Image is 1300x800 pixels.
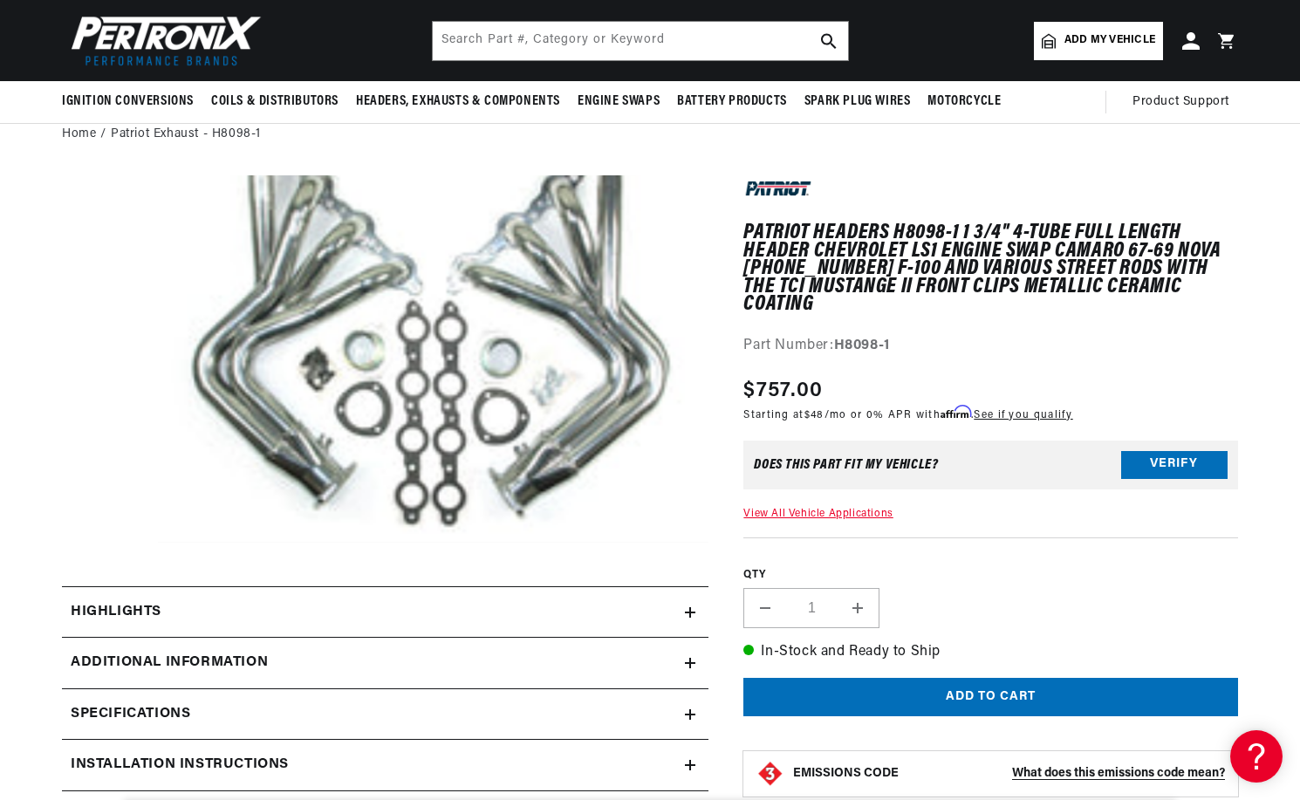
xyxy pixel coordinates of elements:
span: $757.00 [743,375,823,407]
a: Add my vehicle [1034,22,1163,60]
button: Add to cart [743,678,1238,717]
media-gallery: Gallery Viewer [62,175,708,551]
h1: Patriot Headers H8098-1 1 3/4" 4-Tube Full Length Header Chevrolet LS1 Engine Swap Camaro 67-69 N... [743,224,1238,313]
button: EMISSIONS CODEWhat does this emissions code mean? [793,766,1225,782]
summary: Additional Information [62,638,708,688]
h2: Additional Information [71,652,268,674]
h2: Installation instructions [71,754,289,776]
h2: Highlights [71,601,161,624]
p: In-Stock and Ready to Ship [743,641,1238,664]
summary: Specifications [62,689,708,740]
span: Motorcycle [927,92,1001,111]
strong: EMISSIONS CODE [793,767,899,780]
span: Engine Swaps [578,92,660,111]
span: Battery Products [677,92,787,111]
span: Spark Plug Wires [804,92,911,111]
span: Product Support [1132,92,1229,112]
span: Ignition Conversions [62,92,194,111]
img: Pertronix [62,10,263,71]
a: Patriot Exhaust - H8098-1 [111,125,261,144]
input: Search Part #, Category or Keyword [433,22,848,60]
button: Verify [1121,451,1228,479]
nav: breadcrumbs [62,125,1238,144]
summary: Spark Plug Wires [796,81,920,122]
a: Home [62,125,96,144]
strong: What does this emissions code mean? [1012,767,1225,780]
h2: Specifications [71,703,190,726]
span: Headers, Exhausts & Components [356,92,560,111]
p: Starting at /mo or 0% APR with . [743,407,1072,423]
div: Part Number: [743,335,1238,358]
summary: Engine Swaps [569,81,668,122]
summary: Headers, Exhausts & Components [347,81,569,122]
span: Add my vehicle [1064,32,1155,49]
summary: Installation instructions [62,740,708,790]
span: Affirm [941,406,971,419]
summary: Highlights [62,587,708,638]
summary: Product Support [1132,81,1238,123]
summary: Ignition Conversions [62,81,202,122]
button: search button [810,22,848,60]
div: Does This part fit My vehicle? [754,458,938,472]
img: Emissions code [756,760,784,788]
strong: H8098-1 [834,338,890,352]
label: QTY [743,568,1238,583]
summary: Battery Products [668,81,796,122]
summary: Motorcycle [919,81,1009,122]
a: View All Vehicle Applications [743,509,893,519]
a: See if you qualify - Learn more about Affirm Financing (opens in modal) [974,410,1072,421]
summary: Coils & Distributors [202,81,347,122]
span: Coils & Distributors [211,92,339,111]
span: $48 [804,410,824,421]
